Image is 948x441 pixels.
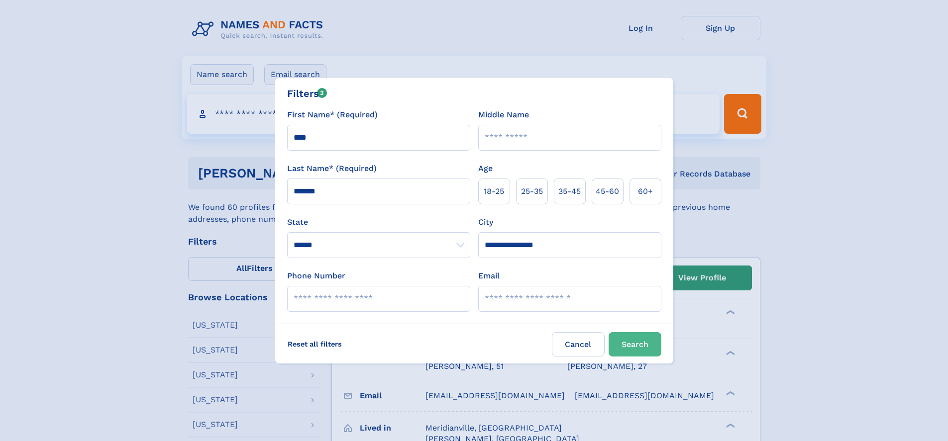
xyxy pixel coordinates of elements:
[478,163,493,175] label: Age
[484,185,504,197] span: 18‑25
[558,185,581,197] span: 35‑45
[287,270,345,282] label: Phone Number
[609,332,661,356] button: Search
[281,332,348,356] label: Reset all filters
[478,109,529,121] label: Middle Name
[287,216,470,228] label: State
[287,86,327,101] div: Filters
[478,270,500,282] label: Email
[478,216,493,228] label: City
[287,109,378,121] label: First Name* (Required)
[521,185,543,197] span: 25‑35
[596,185,619,197] span: 45‑60
[552,332,605,356] label: Cancel
[287,163,377,175] label: Last Name* (Required)
[638,185,653,197] span: 60+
